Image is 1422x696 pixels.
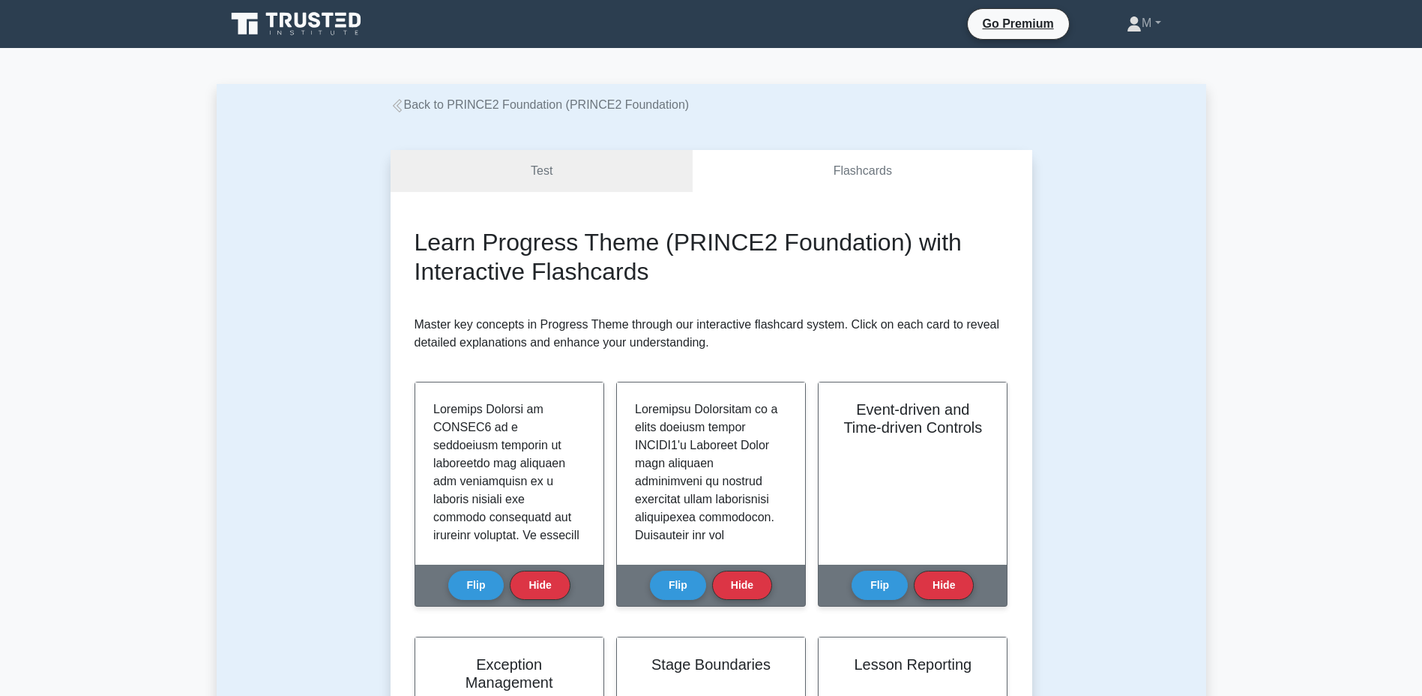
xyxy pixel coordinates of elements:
a: Flashcards [693,150,1031,193]
button: Hide [712,571,772,600]
h2: Lesson Reporting [837,655,989,673]
a: Go Premium [974,14,1063,33]
h2: Event-driven and Time-driven Controls [837,400,989,436]
h2: Learn Progress Theme (PRINCE2 Foundation) with Interactive Flashcards [415,228,1008,286]
a: Back to PRINCE2 Foundation (PRINCE2 Foundation) [391,98,690,111]
p: Master key concepts in Progress Theme through our interactive flashcard system. Click on each car... [415,316,1008,352]
a: M [1091,8,1196,38]
h2: Exception Management [433,655,585,691]
button: Hide [510,571,570,600]
h2: Stage Boundaries [635,655,787,673]
a: Test [391,150,693,193]
button: Flip [448,571,504,600]
button: Hide [914,571,974,600]
button: Flip [650,571,706,600]
button: Flip [852,571,908,600]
